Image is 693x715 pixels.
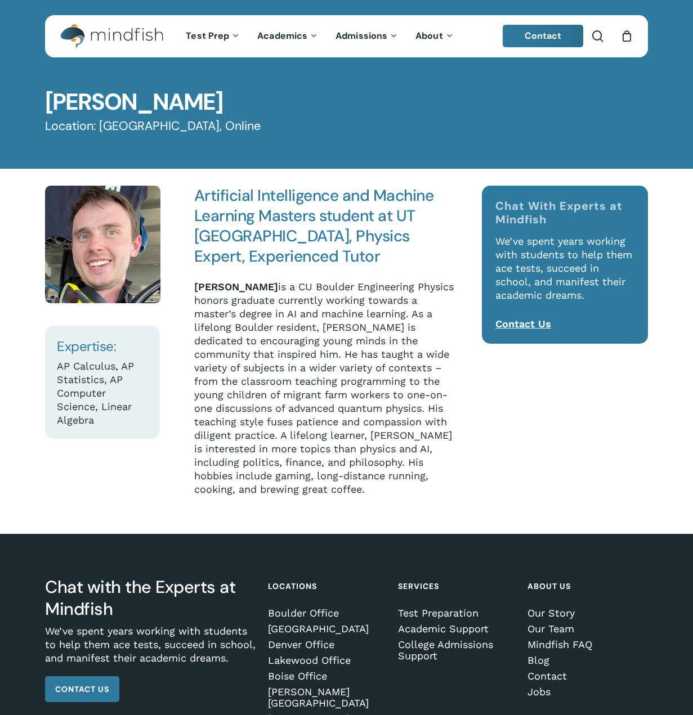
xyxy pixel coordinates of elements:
a: Contact Us [45,676,119,702]
h4: Services [398,576,516,596]
h4: Locations [268,576,386,596]
a: Test Prep [177,32,249,41]
strong: [PERSON_NAME] [194,281,278,293]
a: Academic Support [398,623,516,635]
a: Jobs [527,686,645,698]
p: We’ve spent years working with students to help them ace tests, succeed in school, and manifest t... [45,624,256,676]
a: College Admissions Support [398,639,516,662]
a: Test Preparation [398,608,516,619]
p: AP Calculus, AP Statistics, AP Computer Science, Linear Algebra [57,359,148,427]
img: Ben Tweedlie Square [45,186,160,303]
span: Test Prep [186,30,229,42]
a: Mindfish FAQ [527,639,645,650]
a: Contact Us [495,318,551,330]
h4: Chat With Experts at Mindfish [495,199,634,226]
span: Contact Us [55,683,109,695]
header: Main Menu [45,15,648,57]
a: [GEOGRAPHIC_DATA] [268,623,386,635]
a: [PERSON_NAME][GEOGRAPHIC_DATA] [268,686,386,709]
h1: [PERSON_NAME] [45,91,648,114]
h4: Artificial Intelligence and Machine Learning Masters student at UT [GEOGRAPHIC_DATA], Physics Exp... [194,186,458,267]
a: Denver Office [268,639,386,650]
a: Academics [249,32,327,41]
h3: Chat with the Experts at Mindfish [45,576,256,620]
p: We’ve spent years working with students to help them ace tests, succeed in school, and manifest t... [495,235,634,317]
a: About [407,32,463,41]
a: Cart [620,30,633,42]
a: Our Story [527,608,645,619]
a: Boise Office [268,671,386,682]
span: About [415,30,443,42]
span: Expertise: [57,338,116,355]
span: Contact [525,30,562,42]
a: Admissions [327,32,407,41]
nav: Main Menu [177,15,462,57]
a: Contact [527,671,645,682]
span: Location: [GEOGRAPHIC_DATA], Online [45,118,261,134]
span: Academics [257,30,307,42]
a: Lakewood Office [268,655,386,666]
a: Our Team [527,623,645,635]
h4: About Us [527,576,645,596]
a: Contact [503,25,584,47]
p: is a CU Boulder Engineering Physics honors graduate currently working towards a master’s degree i... [194,280,458,496]
span: Admissions [336,30,387,42]
a: Boulder Office [268,608,386,619]
a: Blog [527,655,645,666]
